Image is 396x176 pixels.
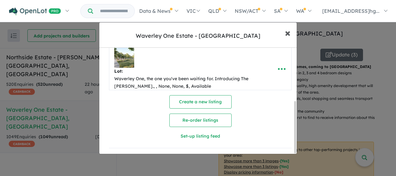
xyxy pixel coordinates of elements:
[9,7,61,15] img: Openlot PRO Logo White
[94,4,133,18] input: Try estate name, suburb, builder or developer
[169,114,232,127] button: Re-order listings
[285,26,290,39] span: ×
[114,68,123,74] b: Lot:
[114,75,267,90] div: Waverley One, the one you've been waiting for. Introducing The [PERSON_NAME]., , None, None, $, A...
[114,48,134,68] img: Waverley%20One%20Estate%20-%20Wantirna%20South%20-%20Lot%20___1759789555.png
[322,8,379,14] span: [EMAIL_ADDRESS]hg...
[169,95,232,109] button: Create a new listing
[136,32,260,40] div: Waverley One Estate - [GEOGRAPHIC_DATA]
[155,130,246,143] button: Set-up listing feed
